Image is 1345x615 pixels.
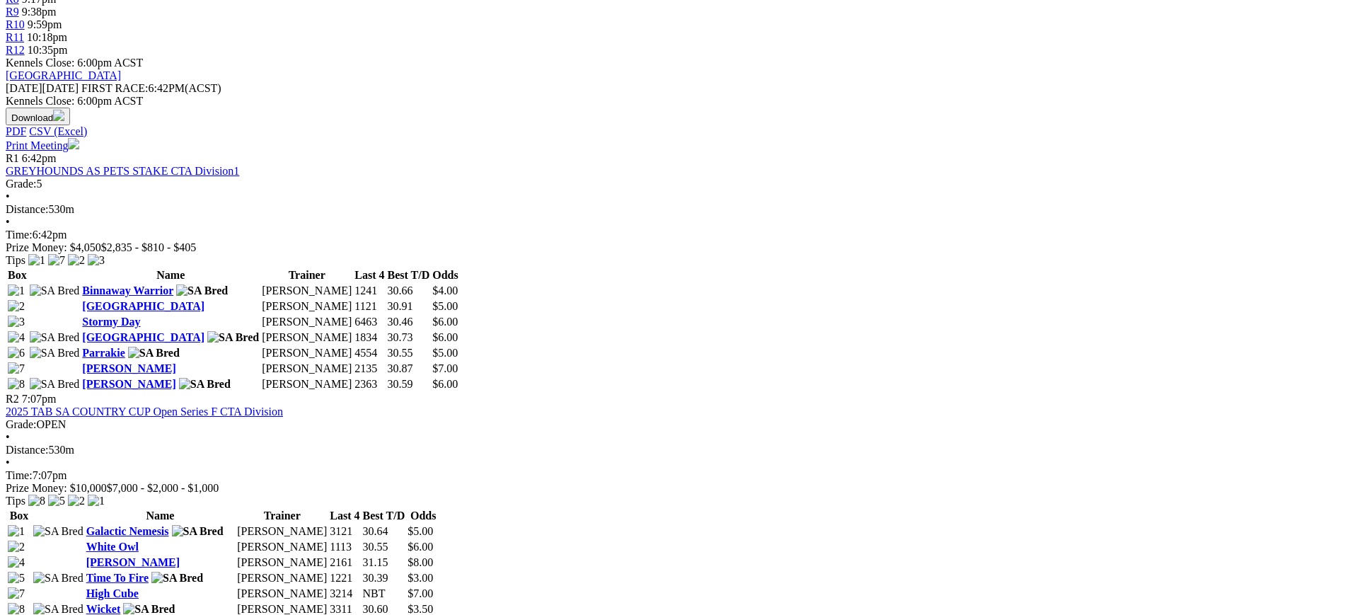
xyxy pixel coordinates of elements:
[261,315,352,329] td: [PERSON_NAME]
[354,377,385,391] td: 2363
[176,284,228,297] img: SA Bred
[6,495,25,507] span: Tips
[8,362,25,375] img: 7
[28,495,45,507] img: 8
[82,316,140,328] a: Stormy Day
[387,315,431,329] td: 30.46
[107,482,219,494] span: $7,000 - $2,000 - $1,000
[432,331,458,343] span: $6.00
[8,331,25,344] img: 4
[88,495,105,507] img: 1
[101,241,197,253] span: $2,835 - $810 - $405
[6,178,1339,190] div: 5
[362,556,406,570] td: 31.15
[207,331,259,344] img: SA Bred
[30,284,80,297] img: SA Bred
[432,268,458,282] th: Odds
[86,556,180,568] a: [PERSON_NAME]
[82,300,204,312] a: [GEOGRAPHIC_DATA]
[408,541,433,553] span: $6.00
[408,603,433,615] span: $3.50
[6,190,10,202] span: •
[329,540,360,554] td: 1113
[6,152,19,164] span: R1
[8,525,25,538] img: 1
[6,31,24,43] a: R11
[6,254,25,266] span: Tips
[81,82,148,94] span: FIRST RACE:
[8,316,25,328] img: 3
[6,418,1339,431] div: OPEN
[6,125,26,137] a: PDF
[6,469,33,481] span: Time:
[261,331,352,345] td: [PERSON_NAME]
[33,525,83,538] img: SA Bred
[6,69,121,81] a: [GEOGRAPHIC_DATA]
[6,139,79,151] a: Print Meeting
[8,269,27,281] span: Box
[81,82,221,94] span: 6:42PM(ACST)
[68,138,79,149] img: printer.svg
[387,268,431,282] th: Best T/D
[33,572,83,585] img: SA Bred
[362,587,406,601] td: NBT
[432,378,458,390] span: $6.00
[236,524,328,539] td: [PERSON_NAME]
[22,393,57,405] span: 7:07pm
[432,316,458,328] span: $6.00
[387,299,431,314] td: 30.91
[8,284,25,297] img: 1
[82,362,175,374] a: [PERSON_NAME]
[432,347,458,359] span: $5.00
[6,456,10,469] span: •
[86,572,149,584] a: Time To Fire
[329,509,360,523] th: Last 4
[6,216,10,228] span: •
[354,268,385,282] th: Last 4
[8,347,25,360] img: 6
[6,18,25,30] span: R10
[6,418,37,430] span: Grade:
[8,541,25,553] img: 2
[387,284,431,298] td: 30.66
[408,572,433,584] span: $3.00
[53,110,64,121] img: download.svg
[6,393,19,405] span: R2
[86,509,236,523] th: Name
[86,603,121,615] a: Wicket
[354,362,385,376] td: 2135
[28,44,68,56] span: 10:35pm
[28,18,62,30] span: 9:59pm
[408,525,433,537] span: $5.00
[10,510,29,522] span: Box
[354,346,385,360] td: 4554
[8,556,25,569] img: 4
[408,556,433,568] span: $8.00
[236,587,328,601] td: [PERSON_NAME]
[68,254,85,267] img: 2
[88,254,105,267] img: 3
[329,587,360,601] td: 3214
[408,587,433,599] span: $7.00
[6,229,1339,241] div: 6:42pm
[6,469,1339,482] div: 7:07pm
[6,125,1339,138] div: Download
[28,254,45,267] img: 1
[86,587,139,599] a: High Cube
[329,556,360,570] td: 2161
[128,347,180,360] img: SA Bred
[362,524,406,539] td: 30.64
[6,82,79,94] span: [DATE]
[432,362,458,374] span: $7.00
[22,6,57,18] span: 9:38pm
[6,44,25,56] a: R12
[354,299,385,314] td: 1121
[362,540,406,554] td: 30.55
[82,378,175,390] a: [PERSON_NAME]
[6,95,1339,108] div: Kennels Close: 6:00pm ACST
[29,125,87,137] a: CSV (Excel)
[6,165,239,177] a: GREYHOUNDS AS PETS STAKE CTA Division1
[432,284,458,297] span: $4.00
[261,299,352,314] td: [PERSON_NAME]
